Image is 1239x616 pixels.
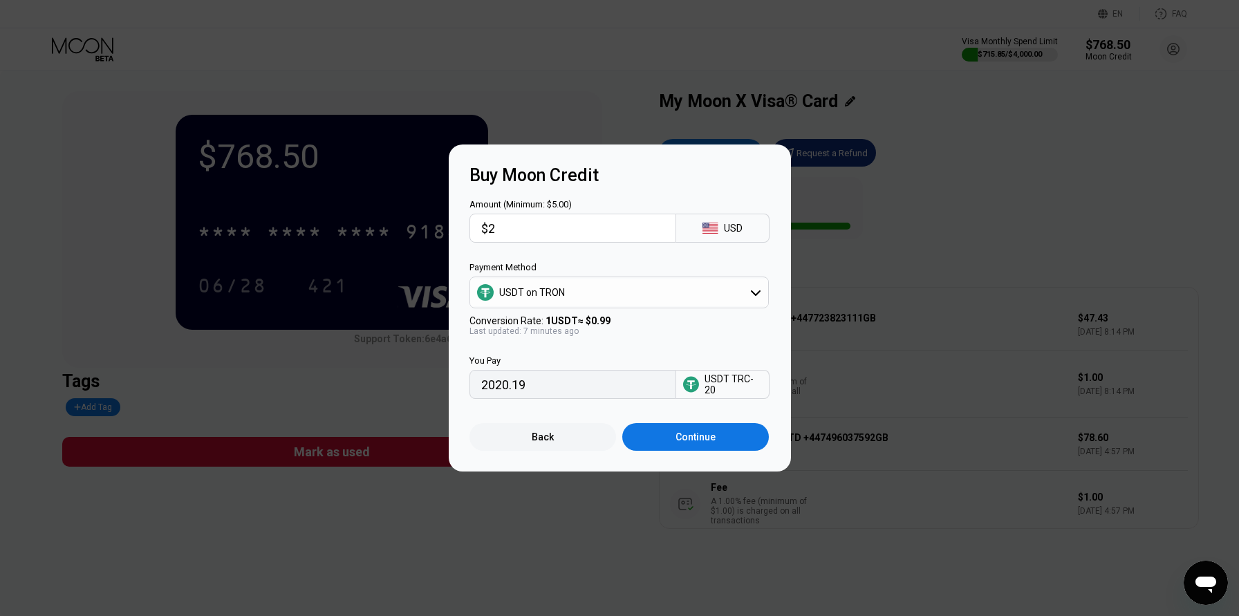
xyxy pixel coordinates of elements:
[1184,561,1228,605] iframe: Button to launch messaging window
[676,431,716,442] div: Continue
[469,326,769,336] div: Last updated: 7 minutes ago
[705,373,762,395] div: USDT TRC-20
[481,214,664,242] input: $0.00
[470,279,768,306] div: USDT on TRON
[469,165,770,185] div: Buy Moon Credit
[469,199,676,209] div: Amount (Minimum: $5.00)
[622,423,769,451] div: Continue
[532,431,554,442] div: Back
[724,223,743,234] div: USD
[499,287,565,298] div: USDT on TRON
[469,262,769,272] div: Payment Method
[469,355,676,366] div: You Pay
[469,423,616,451] div: Back
[469,315,769,326] div: Conversion Rate:
[546,315,611,326] span: 1 USDT ≈ $0.99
